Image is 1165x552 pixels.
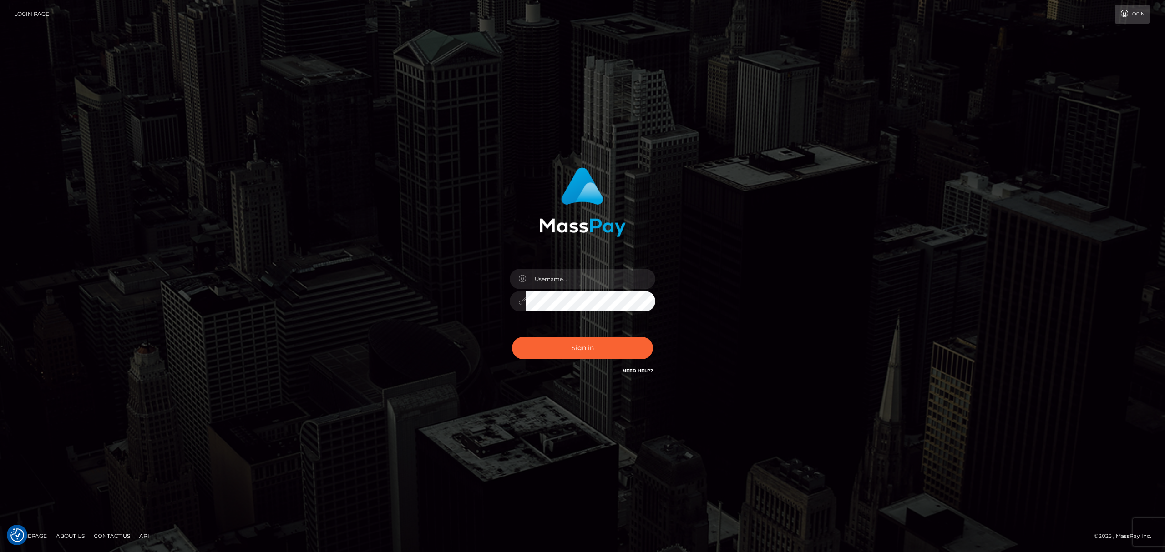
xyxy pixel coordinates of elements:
[14,5,49,24] a: Login Page
[512,337,653,359] button: Sign in
[623,368,653,374] a: Need Help?
[526,269,655,289] input: Username...
[1094,531,1158,541] div: © 2025 , MassPay Inc.
[539,167,626,237] img: MassPay Login
[10,529,51,543] a: Homepage
[10,528,24,542] img: Revisit consent button
[90,529,134,543] a: Contact Us
[1115,5,1150,24] a: Login
[10,528,24,542] button: Consent Preferences
[136,529,153,543] a: API
[52,529,88,543] a: About Us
